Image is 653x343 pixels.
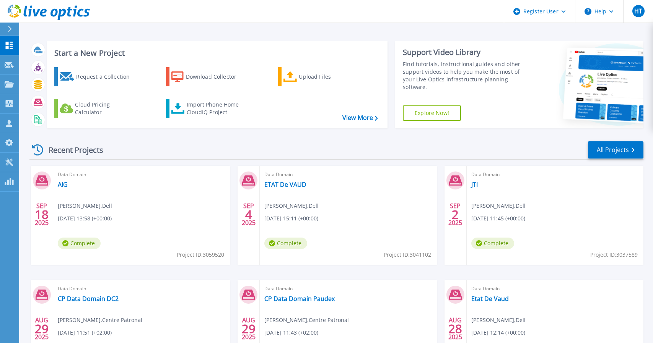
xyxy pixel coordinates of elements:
[177,251,224,259] span: Project ID: 3059520
[264,285,432,293] span: Data Domain
[241,201,256,228] div: SEP 2025
[590,251,638,259] span: Project ID: 3037589
[75,101,136,116] div: Cloud Pricing Calculator
[264,181,306,188] a: ETAT De VAUD
[264,328,318,337] span: [DATE] 11:43 (+02:00)
[448,315,462,343] div: AUG 2025
[186,69,247,84] div: Download Collector
[264,214,318,223] span: [DATE] 15:11 (+00:00)
[471,328,525,337] span: [DATE] 12:14 (+00:00)
[58,295,119,303] a: CP Data Domain DC2
[471,238,514,249] span: Complete
[448,201,462,228] div: SEP 2025
[264,170,432,179] span: Data Domain
[58,238,101,249] span: Complete
[76,69,137,84] div: Request a Collection
[471,316,526,324] span: [PERSON_NAME] , Dell
[187,101,246,116] div: Import Phone Home CloudIQ Project
[264,295,335,303] a: CP Data Domain Paudex
[471,295,509,303] a: Etat De Vaud
[448,325,462,332] span: 28
[58,202,112,210] span: [PERSON_NAME] , Dell
[34,201,49,228] div: SEP 2025
[58,214,112,223] span: [DATE] 13:58 (+00:00)
[35,325,49,332] span: 29
[264,202,319,210] span: [PERSON_NAME] , Dell
[58,328,112,337] span: [DATE] 11:51 (+02:00)
[54,67,140,86] a: Request a Collection
[245,211,252,218] span: 4
[471,202,526,210] span: [PERSON_NAME] , Dell
[54,49,378,57] h3: Start a New Project
[34,315,49,343] div: AUG 2025
[58,316,142,324] span: [PERSON_NAME] , Centre Patronal
[264,238,307,249] span: Complete
[278,67,363,86] a: Upload Files
[471,181,478,188] a: JTI
[241,315,256,343] div: AUG 2025
[242,325,256,332] span: 29
[166,67,251,86] a: Download Collector
[634,8,642,14] span: HT
[54,99,140,118] a: Cloud Pricing Calculator
[58,170,225,179] span: Data Domain
[264,316,349,324] span: [PERSON_NAME] , Centre Patronal
[299,69,360,84] div: Upload Files
[403,105,461,121] a: Explore Now!
[58,181,68,188] a: AIG
[403,60,528,91] div: Find tutorials, instructional guides and other support videos to help you make the most of your L...
[35,211,49,218] span: 18
[471,214,525,223] span: [DATE] 11:45 (+00:00)
[471,285,639,293] span: Data Domain
[29,141,114,159] div: Recent Projects
[471,170,639,179] span: Data Domain
[342,114,378,121] a: View More
[452,211,459,218] span: 2
[58,285,225,293] span: Data Domain
[403,47,528,57] div: Support Video Library
[384,251,431,259] span: Project ID: 3041102
[588,141,643,159] a: All Projects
